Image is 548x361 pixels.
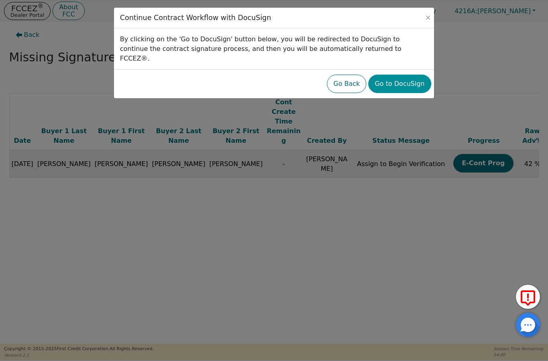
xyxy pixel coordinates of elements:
[424,14,432,22] button: Close
[327,75,366,93] button: Go Back
[516,285,540,309] button: Report Error to FCC
[120,34,428,63] p: By clicking on the 'Go to DocuSign' button below, you will be redirected to DocuSign to continue ...
[120,14,271,22] h3: Continue Contract Workflow with DocuSign
[368,75,431,93] button: Go to DocuSign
